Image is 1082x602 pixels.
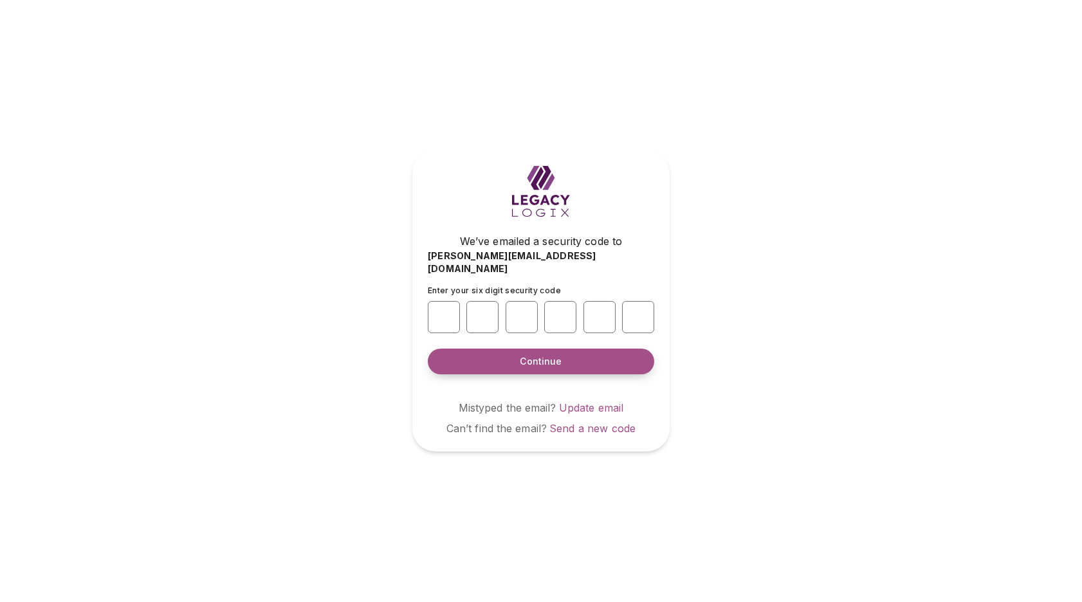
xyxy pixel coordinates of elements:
[520,355,562,368] span: Continue
[428,349,654,374] button: Continue
[549,422,636,435] a: Send a new code
[460,233,622,249] span: We’ve emailed a security code to
[446,422,547,435] span: Can’t find the email?
[459,401,556,414] span: Mistyped the email?
[559,401,624,414] a: Update email
[428,286,561,295] span: Enter your six digit security code
[428,250,654,275] span: [PERSON_NAME][EMAIL_ADDRESS][DOMAIN_NAME]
